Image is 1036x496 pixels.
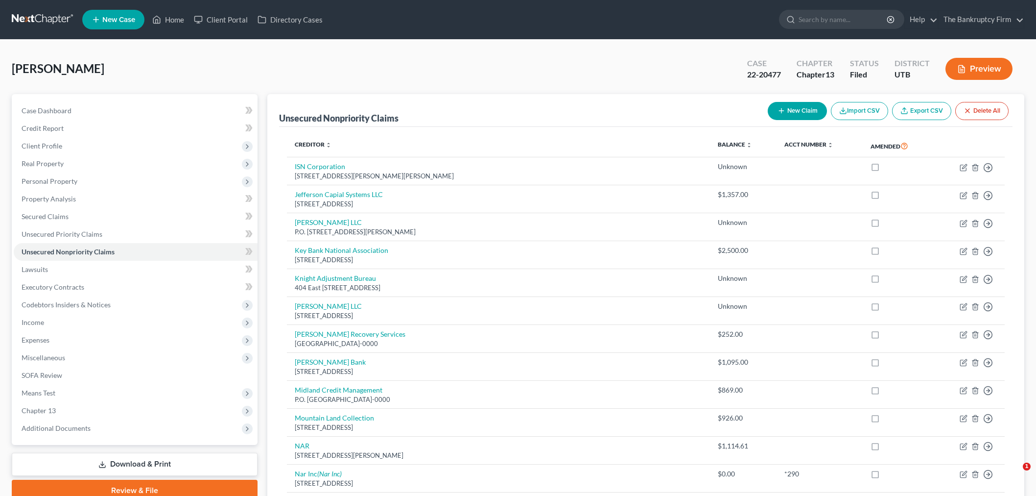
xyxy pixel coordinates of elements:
[253,11,328,28] a: Directory Cases
[22,248,115,256] span: Unsecured Nonpriority Claims
[797,58,834,69] div: Chapter
[22,406,56,415] span: Chapter 13
[22,106,71,115] span: Case Dashboard
[22,353,65,362] span: Miscellaneous
[955,102,1009,120] button: Delete All
[863,135,934,157] th: Amended
[295,141,331,148] a: Creditor unfold_more
[718,329,769,339] div: $252.00
[22,336,49,344] span: Expenses
[22,371,62,379] span: SOFA Review
[718,246,769,255] div: $2,500.00
[295,255,702,265] div: [STREET_ADDRESS]
[295,414,374,422] a: Mountain Land Collection
[747,58,781,69] div: Case
[12,61,104,75] span: [PERSON_NAME]
[939,11,1024,28] a: The Bankruptcy Firm
[295,442,309,450] a: NAR
[295,199,702,209] div: [STREET_ADDRESS]
[22,300,111,309] span: Codebtors Insiders & Notices
[147,11,189,28] a: Home
[295,395,702,404] div: P.O. [GEOGRAPHIC_DATA]-0000
[295,162,345,171] a: ISN Corporation
[295,190,383,198] a: Jefferson Capial Systems LLC
[14,190,258,208] a: Property Analysis
[1023,463,1031,471] span: 1
[295,367,702,376] div: [STREET_ADDRESS]
[827,142,833,148] i: unfold_more
[14,278,258,296] a: Executory Contracts
[14,102,258,120] a: Case Dashboard
[14,367,258,384] a: SOFA Review
[746,142,752,148] i: unfold_more
[850,58,879,69] div: Status
[718,441,769,451] div: $1,114.61
[905,11,938,28] a: Help
[295,423,702,432] div: [STREET_ADDRESS]
[1003,463,1026,486] iframe: Intercom live chat
[14,208,258,225] a: Secured Claims
[718,141,752,148] a: Balance unfold_more
[295,311,702,321] div: [STREET_ADDRESS]
[747,69,781,80] div: 22-20477
[14,261,258,278] a: Lawsuits
[295,172,702,181] div: [STREET_ADDRESS][PERSON_NAME][PERSON_NAME]
[718,218,769,227] div: Unknown
[295,274,376,282] a: Knight Adjustment Bureau
[102,16,135,24] span: New Case
[22,195,76,203] span: Property Analysis
[295,218,362,226] a: [PERSON_NAME] LLC
[799,10,888,28] input: Search by name...
[718,357,769,367] div: $1,095.00
[22,424,91,432] span: Additional Documents
[892,102,951,120] a: Export CSV
[295,330,405,338] a: [PERSON_NAME] Recovery Services
[850,69,879,80] div: Filed
[14,243,258,261] a: Unsecured Nonpriority Claims
[295,227,702,237] div: P.O. [STREET_ADDRESS][PERSON_NAME]
[718,301,769,311] div: Unknown
[295,451,702,460] div: [STREET_ADDRESS][PERSON_NAME]
[718,162,769,172] div: Unknown
[945,58,1012,80] button: Preview
[718,190,769,199] div: $1,357.00
[22,142,62,150] span: Client Profile
[22,318,44,326] span: Income
[295,302,362,310] a: [PERSON_NAME] LLC
[295,358,366,366] a: [PERSON_NAME] Bank
[22,177,77,185] span: Personal Property
[718,469,769,479] div: $0.00
[825,70,834,79] span: 13
[14,225,258,243] a: Unsecured Priority Claims
[22,212,69,221] span: Secured Claims
[768,102,827,120] button: New Claim
[22,265,48,273] span: Lawsuits
[12,453,258,476] a: Download & Print
[295,470,342,478] a: Nar Inc(Nar Inc)
[718,273,769,283] div: Unknown
[22,389,55,397] span: Means Test
[718,385,769,395] div: $869.00
[831,102,888,120] button: Import CSV
[317,470,342,478] i: (Nar Inc)
[279,112,399,124] div: Unsecured Nonpriority Claims
[189,11,253,28] a: Client Portal
[22,230,102,238] span: Unsecured Priority Claims
[784,141,833,148] a: Acct Number unfold_more
[14,120,258,137] a: Credit Report
[295,246,388,254] a: Key Bank National Association
[895,58,930,69] div: District
[895,69,930,80] div: UTB
[718,413,769,423] div: $926.00
[295,386,382,394] a: Midland Credit Management
[326,142,331,148] i: unfold_more
[295,479,702,488] div: [STREET_ADDRESS]
[22,124,64,132] span: Credit Report
[22,159,64,168] span: Real Property
[295,283,702,293] div: 404 East [STREET_ADDRESS]
[797,69,834,80] div: Chapter
[295,339,702,348] div: [GEOGRAPHIC_DATA]-0000
[22,283,84,291] span: Executory Contracts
